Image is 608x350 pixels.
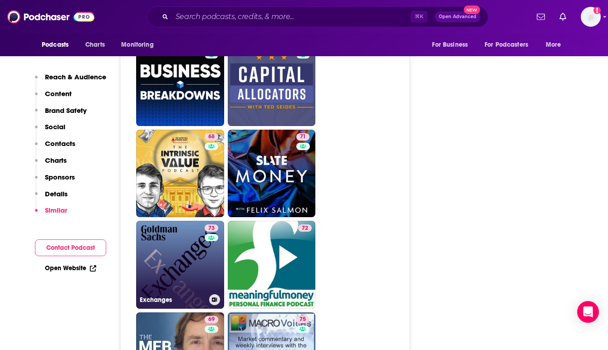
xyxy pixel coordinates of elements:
span: More [546,39,561,51]
span: For Podcasters [485,39,528,51]
button: Content [35,89,72,106]
p: Sponsors [45,173,75,181]
a: 73 [205,224,218,232]
a: 68 [205,133,218,141]
button: Similar [35,206,67,223]
span: 75 [299,315,306,324]
span: 73 [208,224,215,233]
a: 71 [296,133,309,141]
a: 72 [228,221,316,309]
button: Brand Safety [35,106,87,123]
a: 75 [296,316,309,323]
p: Brand Safety [45,106,87,115]
a: 71 [228,38,316,126]
a: 71 [228,130,316,218]
a: 69 [205,316,218,323]
button: open menu [426,36,479,53]
a: 72 [298,224,312,232]
p: Details [45,190,68,198]
a: Charts [79,36,110,53]
input: Search podcasts, credits, & more... [172,10,411,24]
div: Open Intercom Messenger [577,301,599,323]
span: Open Advanced [439,15,476,19]
button: Contacts [35,139,75,156]
button: open menu [115,36,165,53]
span: ⌘ K [411,11,427,23]
p: Similar [45,206,67,214]
a: 68 [136,130,224,218]
span: 71 [300,132,306,141]
a: Open Website [45,264,96,272]
span: Podcasts [42,39,69,51]
span: Monitoring [121,39,153,51]
button: open menu [539,36,573,53]
button: open menu [35,36,80,53]
a: Show notifications dropdown [556,9,570,24]
button: Reach & Audience [35,73,106,89]
button: Details [35,190,68,206]
button: Contact Podcast [35,239,106,256]
h3: Exchanges [140,296,206,304]
p: Social [45,122,65,131]
span: 68 [208,132,215,141]
button: Charts [35,156,67,173]
span: For Business [432,39,468,51]
button: Social [35,122,65,139]
button: Sponsors [35,173,75,190]
img: Podchaser - Follow, Share and Rate Podcasts [7,8,94,25]
p: Content [45,89,72,98]
button: Open AdvancedNew [435,11,481,22]
span: New [464,5,480,14]
a: 70 [136,38,224,126]
div: Search podcasts, credits, & more... [147,6,488,27]
button: open menu [479,36,541,53]
p: Charts [45,156,67,165]
span: Logged in as HughE [581,7,601,27]
img: User Profile [581,7,601,27]
span: Charts [85,39,105,51]
p: Reach & Audience [45,73,106,81]
button: Show profile menu [581,7,601,27]
svg: Add a profile image [593,7,601,14]
span: 69 [208,315,215,324]
a: 73Exchanges [136,221,224,309]
span: 72 [302,224,308,233]
a: Show notifications dropdown [533,9,549,24]
p: Contacts [45,139,75,148]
